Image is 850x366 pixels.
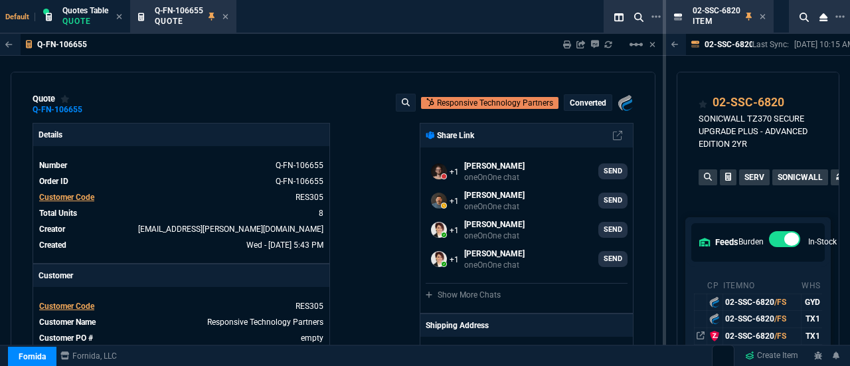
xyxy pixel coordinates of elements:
p: [PERSON_NAME] [464,189,525,201]
div: 02-SSC-6820 [725,313,799,325]
a: SEND [598,251,628,267]
nx-icon: Close Tab [116,12,122,23]
span: /FS [774,331,786,341]
nx-icon: Close Workbench [814,9,833,25]
span: Customer Name [39,318,96,327]
span: 8 [319,209,323,218]
p: oneOnOne chat [464,230,525,241]
p: Last Sync: [752,39,794,50]
p: Q-FN-106655 [37,39,87,50]
p: oneOnOne chat [464,172,525,183]
tr: undefined [39,300,324,313]
span: Number [39,161,67,170]
span: Customer PO # [39,333,93,343]
a: msbcCompanyName [56,350,121,362]
p: [PERSON_NAME] [464,219,525,230]
p: oneOnOne chat [464,260,525,270]
nx-icon: Back to Table [671,40,679,49]
span: Customer Code [39,302,94,311]
nx-icon: Split Panels [609,9,629,25]
p: Details [33,124,329,146]
span: Created [39,240,66,250]
tr: undefined [39,316,324,329]
p: Quote [62,16,108,27]
a: See Marketplace Order [276,177,323,186]
a: SEND [598,163,628,179]
nx-icon: Close Tab [760,12,766,23]
td: TX1 [801,311,824,327]
td: TX1 [801,327,824,344]
nx-icon: Open In Opposite Panel [697,331,705,341]
span: 02-SSC-6820 [693,6,740,15]
a: Q-FN-106655 [33,109,82,111]
span: /FS [774,314,786,323]
p: Customer [33,264,329,287]
td: GYD [801,294,824,310]
a: empty [301,333,323,343]
a: carlos.ocampo@fornida.com,seti.shadab@fornida.com [426,187,628,214]
a: SEND [598,222,628,238]
div: Add to Watchlist [699,94,708,112]
div: Burden [769,231,801,252]
tr: undefined [39,207,324,220]
button: SERV [739,169,770,185]
span: 2025-08-13T17:43:34.317Z [246,240,323,250]
th: ItemNo [722,275,801,294]
th: WHS [801,275,824,294]
a: seti.shadab@fornida.com,alicia.bostic@fornida.com [426,217,628,243]
tr: See Marketplace Order [39,175,324,188]
a: RES305 [296,193,323,202]
span: Total Units [39,209,77,218]
p: SONICWALL TZ370 SECURE UPGRADE PLUS - ADVANCED EDITION 2YR [699,112,817,151]
p: Share Link [426,130,474,141]
p: [PERSON_NAME] [464,248,525,260]
tr: undefined [39,331,324,345]
a: Brian.Over@fornida.com,seti.shadab@fornida.com [426,158,628,185]
label: Burden [738,237,764,246]
mat-icon: Example home icon [628,37,644,52]
span: Creator [39,225,65,234]
p: Item [693,16,740,27]
a: seti.shadab@fornida.com,sarah.costa@fornida.com [426,246,628,272]
nx-icon: Search [794,9,814,25]
div: 02-SSC-6820 [725,330,799,342]
a: 02-SSC-6820 [713,94,784,111]
tr: undefined [39,223,324,236]
a: Open Customer in hubSpot [421,97,558,109]
div: Add to Watchlist [60,94,70,104]
p: Responsive Technology Partners [437,97,553,109]
a: Hide Workbench [649,39,655,50]
a: SEND [598,193,628,209]
p: Shipping Address [426,320,489,331]
div: quote [33,94,70,104]
nx-icon: Close Tab [222,12,228,23]
p: [PERSON_NAME] [464,160,525,172]
span: Order ID [39,177,68,186]
span: RES305 [296,302,323,311]
a: Responsive Technology Partners [207,318,323,327]
tr: See Marketplace Order [39,159,324,172]
p: Quote [155,16,203,27]
th: cp [707,275,722,294]
a: Show More Chats [426,290,501,300]
button: SONICWALL [772,169,828,185]
span: Quotes Table [62,6,108,15]
tr: undefined [39,191,324,204]
nx-icon: Open New Tab [651,11,661,23]
span: Default [5,13,35,21]
nx-icon: Open New Tab [835,11,845,23]
nx-icon: Search [629,9,649,25]
span: /FS [774,298,786,307]
nx-icon: Back to Table [5,40,13,49]
div: 02-SSC-6820 [725,296,799,308]
span: Q-FN-106655 [155,6,203,15]
span: See Marketplace Order [276,161,323,170]
tr: undefined [39,238,324,252]
a: Create Item [740,346,804,366]
h5: feeds [699,236,738,248]
span: seti.shadab@fornida.com [138,225,323,234]
span: Customer Code [39,193,94,202]
p: oneOnOne chat [464,201,525,212]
